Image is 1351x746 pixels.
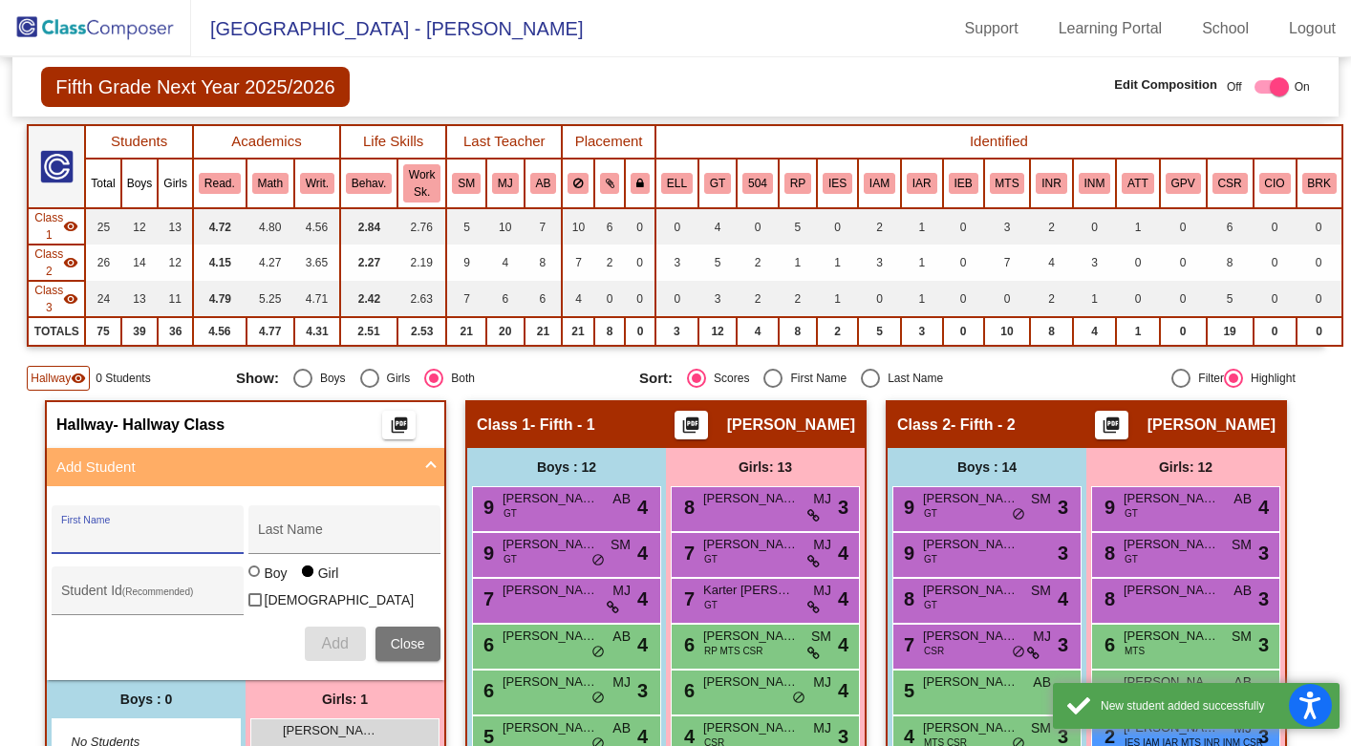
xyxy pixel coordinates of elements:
th: Check In/Check Out [1254,159,1297,208]
span: 8 [1100,543,1115,564]
span: MJ [813,581,831,601]
td: 0 [943,245,984,281]
td: 6 [486,281,525,317]
td: 6 [525,281,563,317]
span: SM [611,535,631,555]
td: 2 [737,245,779,281]
span: 4 [637,585,648,613]
td: 0 [1116,245,1159,281]
td: 0 [817,208,858,245]
button: SM [452,173,481,194]
td: 5.25 [247,281,294,317]
td: Nicole Barnes - Fifth - 3 [28,281,85,317]
mat-radio-group: Select an option [236,369,625,388]
td: 8 [779,317,817,346]
td: 5 [1207,281,1254,317]
a: Learning Portal [1043,13,1178,44]
span: Add [321,635,348,651]
span: MJ [612,581,631,601]
span: 0 Students [96,370,150,387]
td: 0 [1160,317,1207,346]
span: 9 [1100,497,1115,518]
div: Girls [379,370,411,387]
span: [PERSON_NAME] [923,535,1019,554]
mat-panel-title: Add Student [56,457,412,479]
th: Currently in Intervention for Reading [1030,159,1072,208]
td: 3 [655,317,698,346]
mat-icon: picture_as_pdf [388,416,411,442]
div: Girl [317,564,339,583]
span: MJ [813,489,831,509]
td: Emily Stackhouse - Fifth - 2 [28,245,85,281]
div: Boys [312,370,346,387]
button: MTS [990,173,1025,194]
span: [PERSON_NAME] [PERSON_NAME] [923,489,1019,508]
span: Class 2 [897,416,951,435]
button: Math [252,173,289,194]
div: Highlight [1243,370,1296,387]
td: 4 [1073,317,1117,346]
td: 1 [779,245,817,281]
span: 7 [679,588,695,609]
button: Work Sk. [403,164,440,202]
td: 12 [121,208,159,245]
span: 3 [1258,539,1269,567]
button: CSR [1212,173,1248,194]
td: 6 [594,208,626,245]
span: GT [1125,552,1138,566]
td: 2.84 [340,208,397,245]
div: Both [443,370,475,387]
span: GT [504,552,517,566]
td: 2 [1030,281,1072,317]
td: 3 [984,208,1031,245]
span: Off [1227,78,1242,96]
span: 3 [838,493,848,522]
span: [PERSON_NAME] [503,489,598,508]
span: GT [924,506,937,521]
mat-icon: picture_as_pdf [679,416,702,442]
td: 4 [562,281,594,317]
td: 9 [446,245,486,281]
td: 4.71 [294,281,340,317]
td: 0 [594,281,626,317]
td: 0 [984,281,1031,317]
td: 0 [1160,208,1207,245]
span: 7 [679,543,695,564]
td: 21 [562,317,594,346]
div: Boys : 12 [467,448,666,486]
mat-expansion-panel-header: Add Student [47,448,444,486]
span: Class 3 [34,282,63,316]
span: 9 [479,543,494,564]
div: Boys : 14 [888,448,1086,486]
span: 3 [1258,585,1269,613]
td: 0 [1116,281,1159,317]
button: CIO [1259,173,1291,194]
td: 1 [901,208,943,245]
td: 4.56 [294,208,340,245]
td: 8 [525,245,563,281]
th: Read Plan [779,159,817,208]
td: 4.15 [193,245,247,281]
div: Boy [264,564,288,583]
div: Girls: 13 [666,448,865,486]
button: IAR [907,173,937,194]
td: 3 [655,245,698,281]
a: Support [950,13,1034,44]
span: GT [504,506,517,521]
span: 4 [637,493,648,522]
td: 0 [625,281,655,317]
td: 2 [1030,208,1072,245]
button: INR [1036,173,1066,194]
th: Alyssa Boddy [525,159,563,208]
button: Add [305,627,366,661]
td: 1 [1116,208,1159,245]
span: do_not_disturb_alt [1012,507,1025,522]
td: 2.42 [340,281,397,317]
th: Keep away students [562,159,594,208]
span: 8 [899,588,914,609]
span: 8 [1100,588,1115,609]
td: 3 [698,281,737,317]
span: [PERSON_NAME] [503,581,598,600]
span: 4 [1058,585,1068,613]
button: ELL [661,173,693,194]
